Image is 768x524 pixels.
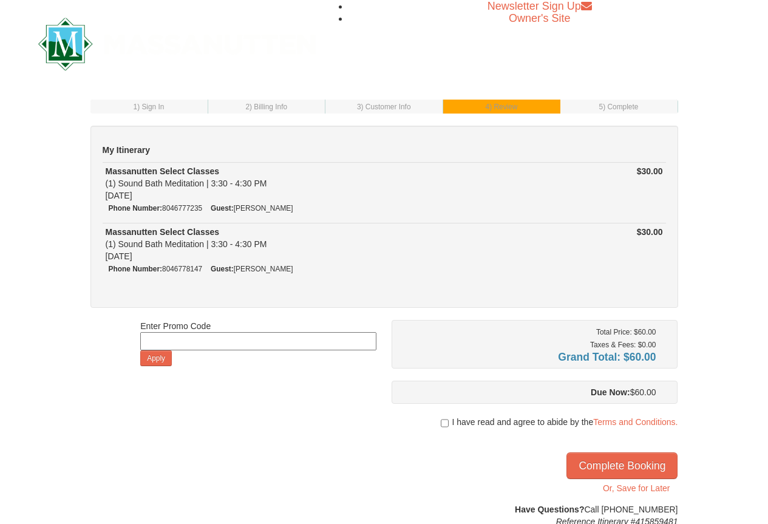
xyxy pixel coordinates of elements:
[401,386,656,398] div: $60.00
[106,165,484,202] div: (1) Sound Bath Meditation | 3:30 - 4:30 PM [DATE]
[211,265,234,273] strong: Guest:
[637,227,663,237] strong: $30.00
[591,387,630,397] strong: Due Now:
[106,226,484,262] div: (1) Sound Bath Meditation | 3:30 - 4:30 PM [DATE]
[106,227,220,237] strong: Massanutten Select Classes
[637,166,663,176] strong: $30.00
[140,350,172,366] button: Apply
[211,204,234,213] strong: Guest:
[134,103,165,111] small: 1
[106,166,220,176] strong: Massanutten Select Classes
[250,103,287,111] span: ) Billing Info
[109,265,163,273] strong: Phone Number:
[401,351,656,363] h4: Grand Total: $60.00
[109,265,203,273] small: 8046778147
[361,103,411,111] span: ) Customer Info
[596,328,656,336] small: Total Price: $60.00
[590,341,656,349] small: Taxes & Fees: $0.00
[452,416,678,428] span: I have read and agree to abide by the
[599,103,639,111] small: 5
[109,204,203,213] small: 8046777235
[137,103,164,111] span: ) Sign In
[486,103,518,111] small: 4
[603,103,638,111] span: ) Complete
[509,12,570,24] a: Owner's Site
[593,417,678,427] a: Terms and Conditions.
[38,28,316,56] a: Massanutten Resort
[595,479,678,497] button: Or, Save for Later
[515,505,584,514] strong: Have Questions?
[38,18,316,70] img: Massanutten Resort Logo
[109,204,163,213] strong: Phone Number:
[211,204,293,213] small: [PERSON_NAME]
[211,265,293,273] small: [PERSON_NAME]
[489,103,517,111] span: ) Review
[140,320,376,366] div: Enter Promo Code
[245,103,287,111] small: 2
[103,144,666,156] h5: My Itinerary
[566,452,678,479] button: Complete Booking
[357,103,411,111] small: 3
